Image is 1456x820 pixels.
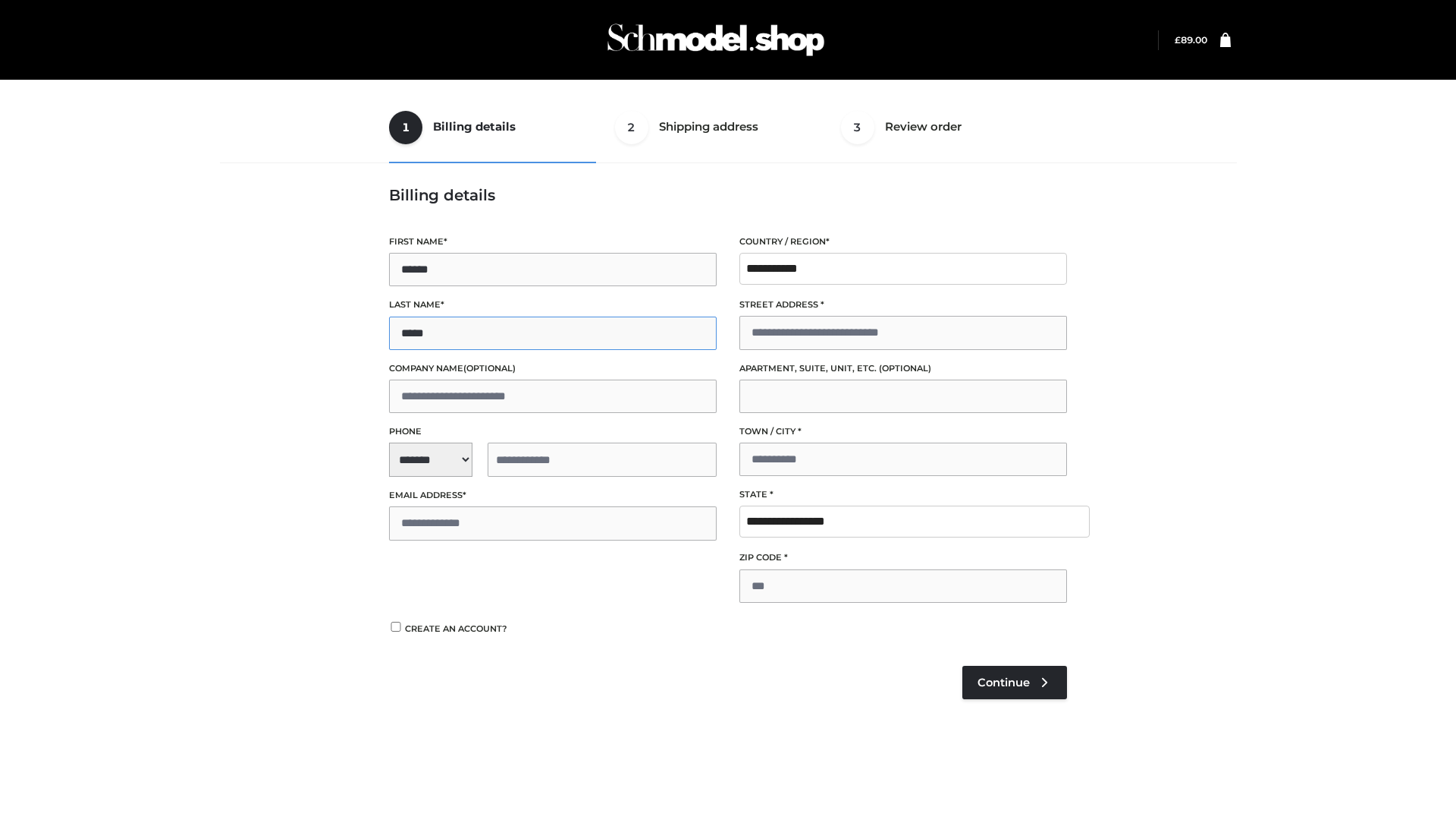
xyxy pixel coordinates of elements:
label: State [739,487,1067,502]
span: Create an account? [405,623,507,634]
label: Phone [389,424,717,439]
label: Street address [739,298,1067,312]
label: Country / Region [739,235,1067,249]
span: Continue [977,676,1030,689]
input: Create an account? [389,622,403,632]
a: Continue [962,666,1067,699]
label: Apartment, suite, unit, etc. [739,361,1067,376]
span: (optional) [463,363,516,374]
label: Company name [389,361,717,376]
h3: Billing details [389,186,1067,204]
img: Schmodel Admin 964 [602,10,830,70]
span: £ [1175,34,1181,46]
label: Email address [389,488,717,503]
bdi: 89.00 [1175,34,1207,46]
span: (optional) [879,363,931,374]
label: First name [389,235,717,249]
label: ZIP Code [739,550,1067,565]
a: £89.00 [1175,34,1207,46]
label: Town / City [739,424,1067,439]
label: Last name [389,298,717,312]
